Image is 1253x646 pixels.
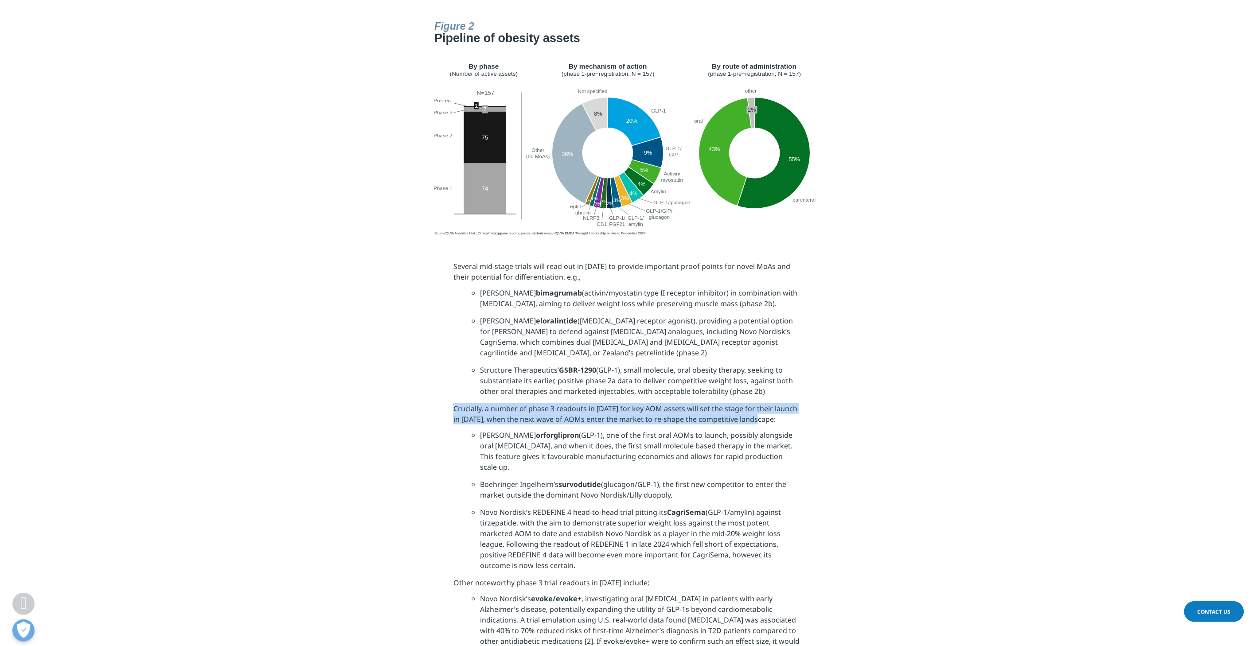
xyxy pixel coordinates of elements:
li: [PERSON_NAME] (activin/myostatin type II receptor inhibitor) in combination with [MEDICAL_DATA], ... [480,288,800,315]
strong: survodutide [558,479,601,489]
p: Several mid-stage trials will read out in [DATE] to provide important proof points for novel MoAs... [453,261,800,288]
li: Structure Therapeutics’ (GLP-1), small molecule, oral obesity therapy, seeking to substantiate it... [480,365,800,403]
span: Contact Us [1198,608,1231,615]
strong: bimagrumab [536,288,582,298]
a: Contact Us [1184,601,1244,622]
strong: orforglipron [536,430,579,440]
strong: CagriSema [667,507,706,517]
button: 打开偏好 [12,619,35,642]
li: [PERSON_NAME] ([MEDICAL_DATA] receptor agonist), providing a potential option for [PERSON_NAME] t... [480,315,800,365]
li: Novo Nordisk’s REDEFINE 4 head-to-head trial pitting its (GLP-1/amylin) against tirzepatide, with... [480,507,800,577]
p: Crucially, a number of phase 3 readouts in [DATE] for key AOM assets will set the stage for their... [453,403,800,430]
strong: eloralintide [536,316,578,326]
strong: evoke/evoke+ [531,594,582,603]
strong: GSBR-1290 [559,365,596,375]
li: Boehringer Ingelheim’s (glucagon/GLP-1), the first new competitor to enter the market outside the... [480,479,800,507]
p: Other noteworthy phase 3 trial readouts in [DATE] include: [453,577,800,593]
li: [PERSON_NAME] (GLP-1), one of the first oral AOMs to launch, possibly alongside oral [MEDICAL_DAT... [480,430,800,479]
